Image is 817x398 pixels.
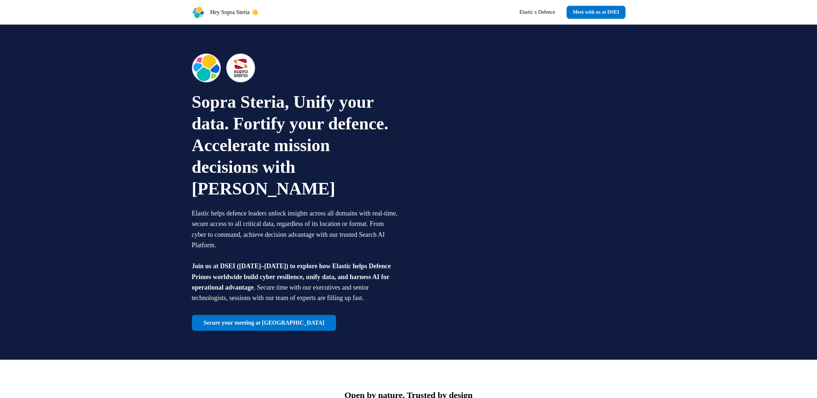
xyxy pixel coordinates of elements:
[210,8,258,17] p: Hey Sopra Steria 👋
[192,262,391,291] span: Join us at DSEI ([DATE]–[DATE]) to explore how Elastic helps Defence Primes worldwide build cyber...
[192,315,336,331] a: Secure your meeting at [GEOGRAPHIC_DATA]
[567,6,625,19] a: Meet with us at DSEI
[192,210,397,249] span: Elastic helps defence leaders unlock insights across all domains with real-time, secure access to...
[192,284,369,301] span: . Secure time with our executives and senior technologists, sessions with our team of experts are...
[192,91,399,200] p: Sopra Steria, Unify your data. Fortify your defence. Accelerate mission decisions with [PERSON_NAME]
[513,6,561,19] a: Elastic x Defence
